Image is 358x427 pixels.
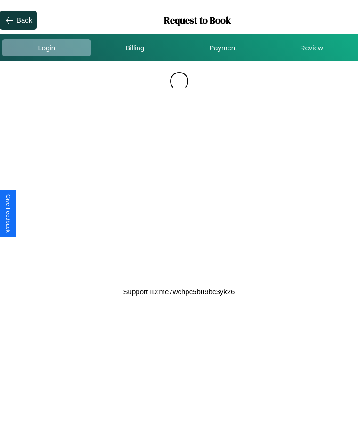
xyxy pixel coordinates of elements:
[268,39,356,56] div: Review
[16,16,32,24] div: Back
[91,39,179,56] div: Billing
[179,39,268,56] div: Payment
[2,39,91,56] div: Login
[123,285,235,298] p: Support ID: me7wchpc5bu9bc3yk26
[37,14,358,27] h1: Request to Book
[5,194,11,233] div: Give Feedback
